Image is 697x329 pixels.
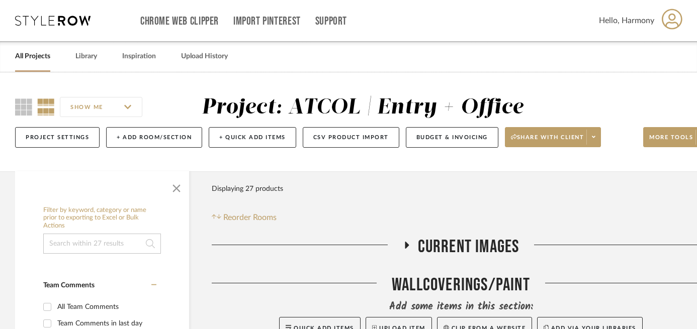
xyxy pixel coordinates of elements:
button: + Quick Add Items [209,127,296,148]
span: Hello, Harmony [599,15,654,27]
input: Search within 27 results [43,234,161,254]
div: Project: ATCOL | Entry + Office [202,97,524,118]
div: All Team Comments [57,299,154,315]
a: Chrome Web Clipper [140,17,219,26]
button: Project Settings [15,127,100,148]
span: More tools [649,134,693,149]
a: Support [315,17,347,26]
a: Upload History [181,50,228,63]
a: Library [75,50,97,63]
h6: Filter by keyword, category or name prior to exporting to Excel or Bulk Actions [43,206,161,230]
button: Close [166,176,187,196]
button: Budget & Invoicing [406,127,498,148]
div: Displaying 27 products [212,179,283,199]
button: CSV Product Import [303,127,399,148]
span: Reorder Rooms [223,211,277,224]
button: Reorder Rooms [212,211,277,224]
a: Inspiration [122,50,156,63]
span: CURRENT IMAGES [418,236,519,258]
a: Import Pinterest [233,17,301,26]
a: All Projects [15,50,50,63]
span: Share with client [511,134,584,149]
button: Share with client [505,127,601,147]
span: Team Comments [43,282,95,289]
button: + Add Room/Section [106,127,202,148]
